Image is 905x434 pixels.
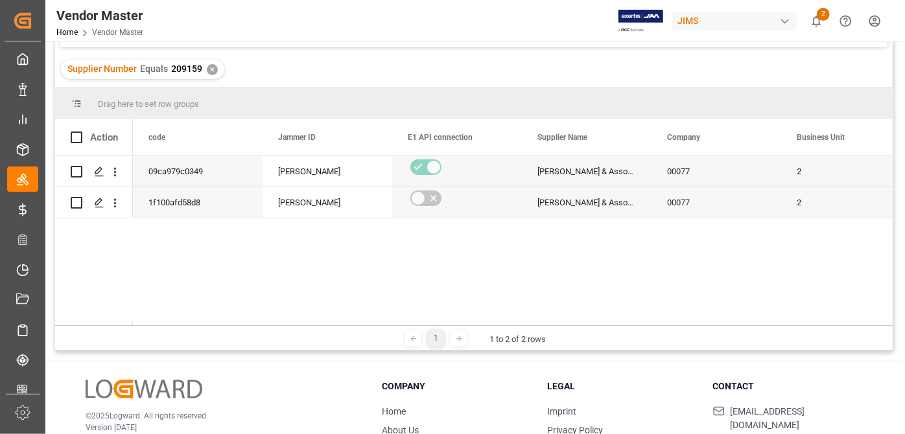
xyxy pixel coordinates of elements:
[207,64,218,75] div: ✕
[86,410,349,422] p: © 2025 Logward. All rights reserved.
[428,330,444,347] div: 1
[382,406,406,417] a: Home
[86,380,202,398] img: Logward Logo
[548,380,697,393] h3: Legal
[548,406,577,417] a: Imprint
[382,380,531,393] h3: Company
[672,8,802,33] button: JIMS
[537,133,587,142] span: Supplier Name
[817,8,830,21] span: 2
[730,405,862,432] span: [EMAIL_ADDRESS][DOMAIN_NAME]
[489,333,546,346] div: 1 to 2 of 2 rows
[56,6,143,25] div: Vendor Master
[278,188,377,218] div: [PERSON_NAME]
[408,133,473,142] span: E1 API connection
[55,187,133,218] div: Press SPACE to select this row.
[802,6,831,36] button: show 2 new notifications
[522,187,652,218] div: [PERSON_NAME] & Associates, Inc.
[171,63,202,74] span: 209159
[831,6,860,36] button: Help Center
[86,422,349,433] p: Version [DATE]
[133,187,263,218] div: 1f100afd58d8
[148,133,165,142] span: code
[140,63,168,74] span: Equals
[672,12,797,30] div: JIMS
[713,380,862,393] h3: Contact
[618,10,663,32] img: Exertis%20JAM%20-%20Email%20Logo.jpg_1722504956.jpg
[98,99,199,109] span: Drag here to set row groups
[67,63,137,74] span: Supplier Number
[278,133,316,142] span: Jammer ID
[652,187,781,218] div: 00077
[278,157,377,187] div: [PERSON_NAME]
[797,133,845,142] span: Business Unit
[56,28,78,37] a: Home
[522,156,652,187] div: [PERSON_NAME] & Associates, Inc.
[652,156,781,187] div: 00077
[133,156,263,187] div: 09ca979c0349
[55,156,133,187] div: Press SPACE to select this row.
[667,133,700,142] span: Company
[90,131,118,143] div: Action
